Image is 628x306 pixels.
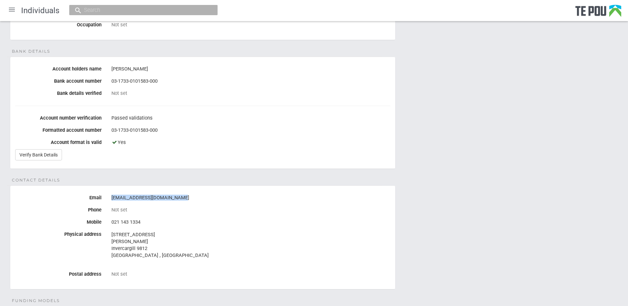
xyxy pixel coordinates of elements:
[10,64,106,72] label: Account holders name
[111,231,390,259] address: [STREET_ADDRESS] [PERSON_NAME] Invercargill 9812 [GEOGRAPHIC_DATA] , [GEOGRAPHIC_DATA]
[111,64,390,75] div: [PERSON_NAME]
[111,217,390,228] div: 021 143 1334
[111,113,390,124] div: Passed validations
[10,76,106,84] label: Bank account number
[10,192,106,201] label: Email
[10,217,106,225] label: Mobile
[15,149,62,160] a: Verify Bank Details
[10,125,106,133] label: Formatted account number
[12,298,60,304] span: Funding Models
[111,192,390,204] div: [EMAIL_ADDRESS][DOMAIN_NAME]
[10,205,106,213] label: Phone
[10,137,106,145] label: Account format is valid
[111,125,390,136] div: 03-1733-0101583-000
[111,271,390,277] div: Not set
[111,207,390,213] div: Not set
[10,229,106,237] label: Physical address
[111,76,390,87] div: 03-1733-0101583-000
[111,137,390,148] div: Yes
[12,48,50,54] span: Bank details
[82,7,198,14] input: Search
[10,88,106,96] label: Bank details verified
[12,177,60,183] span: Contact details
[111,90,390,96] div: Not set
[10,19,106,28] label: Occupation
[10,269,106,277] label: Postal address
[111,22,390,28] div: Not set
[10,113,106,121] label: Account number verification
